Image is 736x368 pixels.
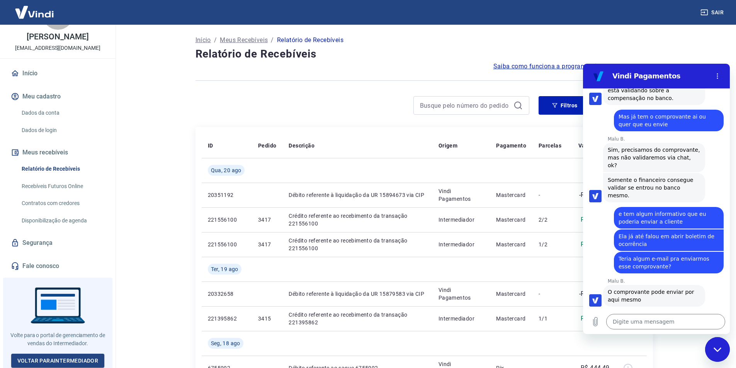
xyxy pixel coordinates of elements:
[439,216,484,224] p: Intermediador
[539,241,561,248] p: 1/2
[258,315,276,322] p: 3415
[581,314,610,323] p: R$ 318,55
[496,290,526,298] p: Mastercard
[9,0,59,24] img: Vindi
[258,142,276,149] p: Pedido
[539,216,561,224] p: 2/2
[289,311,426,326] p: Crédito referente ao recebimento da transação 221395862
[439,142,457,149] p: Origem
[578,142,603,149] p: Valor Líq.
[208,216,246,224] p: 221556100
[539,142,561,149] p: Parcelas
[211,339,240,347] span: Seg, 18 ago
[539,96,591,115] button: Filtros
[289,212,426,227] p: Crédito referente ao recebimento da transação 221556100
[19,105,106,121] a: Dados da conta
[19,213,106,229] a: Disponibilização de agenda
[579,289,610,298] p: -R$ 318,55
[9,88,106,105] button: Meu cadastro
[15,44,100,52] p: [EMAIL_ADDRESS][DOMAIN_NAME]
[583,64,730,334] iframe: Janela de mensagens
[699,5,727,20] button: Sair
[211,166,241,174] span: Qua, 20 ago
[9,65,106,82] a: Início
[581,215,610,224] p: R$ 199,14
[439,241,484,248] p: Intermediador
[258,216,276,224] p: 3417
[496,241,526,248] p: Mastercard
[289,191,426,199] p: Débito referente à liquidação da UR 15894673 via CIP
[208,142,213,149] p: ID
[496,142,526,149] p: Pagamento
[208,290,246,298] p: 20332658
[258,241,276,248] p: 3417
[9,234,106,251] a: Segurança
[539,290,561,298] p: -
[208,191,246,199] p: 20351192
[496,191,526,199] p: Mastercard
[11,354,105,368] a: Voltar paraIntermediador
[27,33,88,41] p: [PERSON_NAME]
[277,36,343,45] p: Relatório de Recebíveis
[271,36,274,45] p: /
[496,315,526,322] p: Mastercard
[439,315,484,322] p: Intermediador
[208,241,246,248] p: 221556100
[208,315,246,322] p: 221395862
[289,290,426,298] p: Débito referente à liquidação da UR 15879583 via CIP
[493,62,653,71] a: Saiba como funciona a programação dos recebimentos
[9,258,106,275] a: Fale conosco
[439,187,484,203] p: Vindi Pagamentos
[19,122,106,138] a: Dados de login
[9,144,106,161] button: Meus recebíveis
[289,142,314,149] p: Descrição
[539,191,561,199] p: -
[579,190,610,200] p: -R$ 398,28
[19,161,106,177] a: Relatório de Recebíveis
[496,216,526,224] p: Mastercard
[439,286,484,302] p: Vindi Pagamentos
[214,36,217,45] p: /
[211,265,238,273] span: Ter, 19 ago
[19,178,106,194] a: Recebíveis Futuros Online
[539,315,561,322] p: 1/1
[195,36,211,45] a: Início
[420,100,510,111] input: Busque pelo número do pedido
[195,46,653,62] h4: Relatório de Recebíveis
[581,240,610,249] p: R$ 199,14
[220,36,268,45] a: Meus Recebíveis
[19,195,106,211] a: Contratos com credores
[289,237,426,252] p: Crédito referente ao recebimento da transação 221556100
[705,337,730,362] iframe: Botão para abrir a janela de mensagens, conversa em andamento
